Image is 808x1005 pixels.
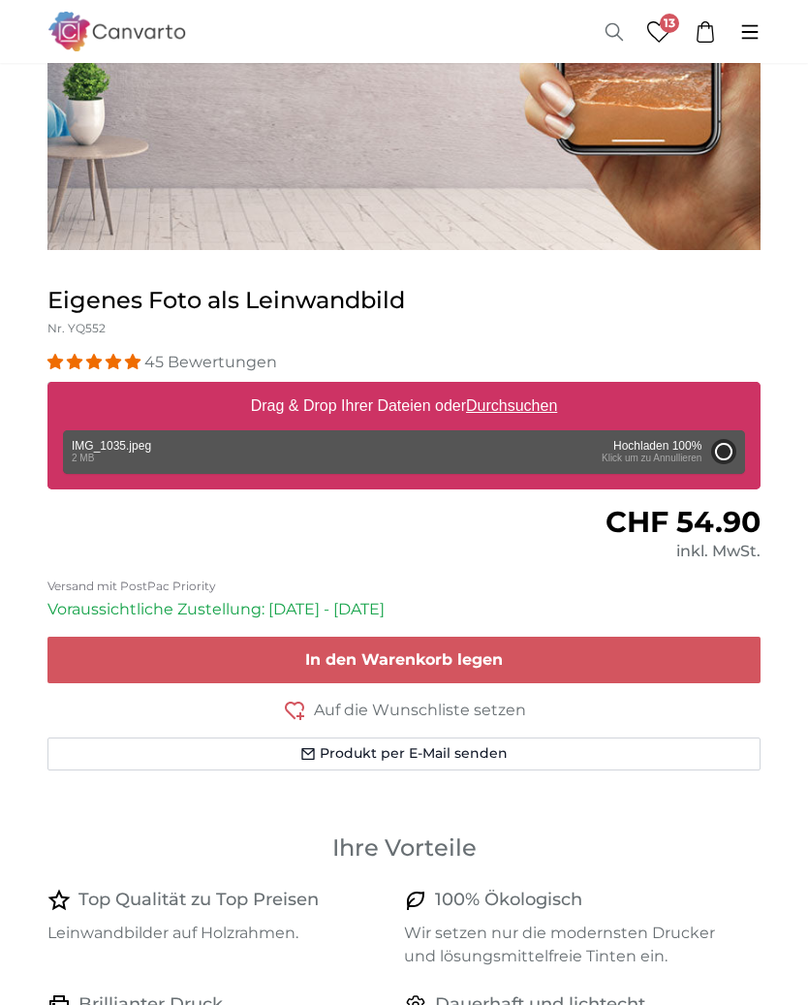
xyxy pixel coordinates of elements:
span: 4.93 stars [47,353,144,371]
span: CHF 54.90 [606,504,761,540]
span: 13 [660,14,679,33]
span: Auf die Wunschliste setzen [314,699,526,722]
p: Versand mit PostPac Priority [47,579,761,594]
button: In den Warenkorb legen [47,637,761,683]
span: In den Warenkorb legen [305,650,503,669]
u: Durchsuchen [466,397,557,414]
p: Voraussichtliche Zustellung: [DATE] - [DATE] [47,598,761,621]
h4: Top Qualität zu Top Preisen [78,887,319,914]
h1: Eigenes Foto als Leinwandbild [47,285,761,316]
label: Drag & Drop Ihrer Dateien oder [243,387,566,425]
h3: Ihre Vorteile [47,832,761,864]
button: Auf die Wunschliste setzen [47,699,761,723]
p: Wir setzen nur die modernsten Drucker und lösungsmittelfreie Tinten ein. [404,922,745,968]
span: Nr. YQ552 [47,321,106,335]
span: 45 Bewertungen [144,353,277,371]
button: Produkt per E-Mail senden [47,738,761,770]
h4: 100% Ökologisch [435,887,582,914]
p: Leinwandbilder auf Holzrahmen. [47,922,388,945]
img: Canvarto [47,12,187,51]
div: inkl. MwSt. [404,540,761,563]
